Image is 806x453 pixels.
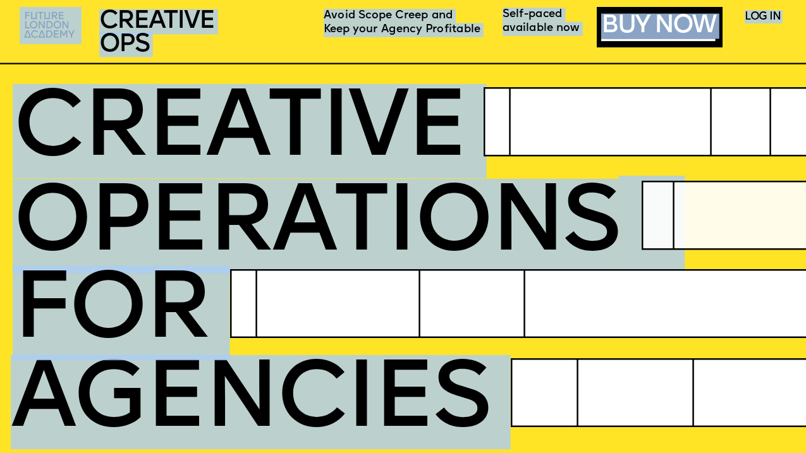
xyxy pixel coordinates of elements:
[503,23,580,35] span: available now
[13,179,619,273] span: OPERatioNS
[601,13,715,41] a: BUY NOW
[745,11,780,23] a: LOG IN
[11,355,489,449] span: AGENCIES
[13,266,209,360] span: FOR
[13,84,465,178] span: CREATIVE
[324,9,453,21] span: Avoid Scope Creep and
[99,9,214,57] span: CREATIVE OPS
[20,7,82,44] img: upload-2f72e7a8-3806-41e8-b55b-d754ac055a4a.png
[324,23,480,35] span: Keep your Agency Profitable
[503,9,563,21] span: Self-paced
